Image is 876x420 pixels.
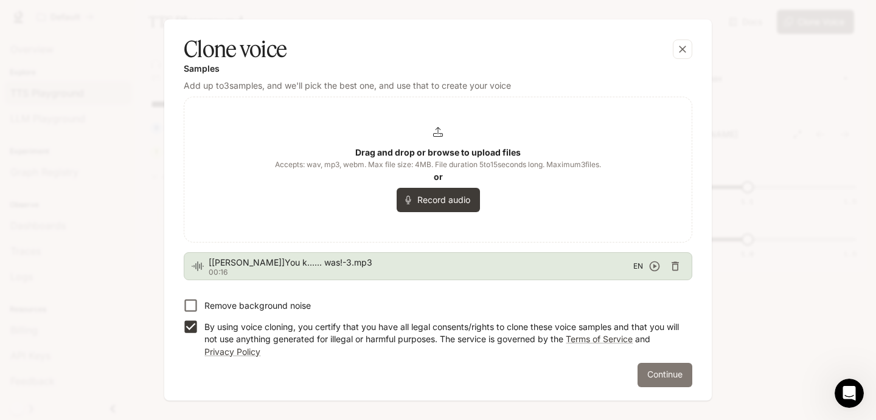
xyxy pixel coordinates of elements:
[204,300,311,312] p: Remove background noise
[184,34,287,64] h5: Clone voice
[638,363,692,387] button: Continue
[204,346,260,357] a: Privacy Policy
[835,379,864,408] iframe: Intercom live chat
[397,188,480,212] button: Record audio
[633,260,643,272] span: EN
[209,269,633,276] p: 00:16
[184,63,692,75] h6: Samples
[566,334,633,344] a: Terms of Service
[204,321,683,357] p: By using voice cloning, you certify that you have all legal consents/rights to clone these voice ...
[275,159,601,171] span: Accepts: wav, mp3, webm. Max file size: 4MB. File duration 5 to 15 seconds long. Maximum 3 files.
[184,80,692,92] p: Add up to 3 samples, and we'll pick the best one, and use that to create your voice
[355,147,521,157] b: Drag and drop or browse to upload files
[209,256,633,269] span: [[PERSON_NAME]]You k...... was!-3.mp3
[434,171,443,182] b: or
